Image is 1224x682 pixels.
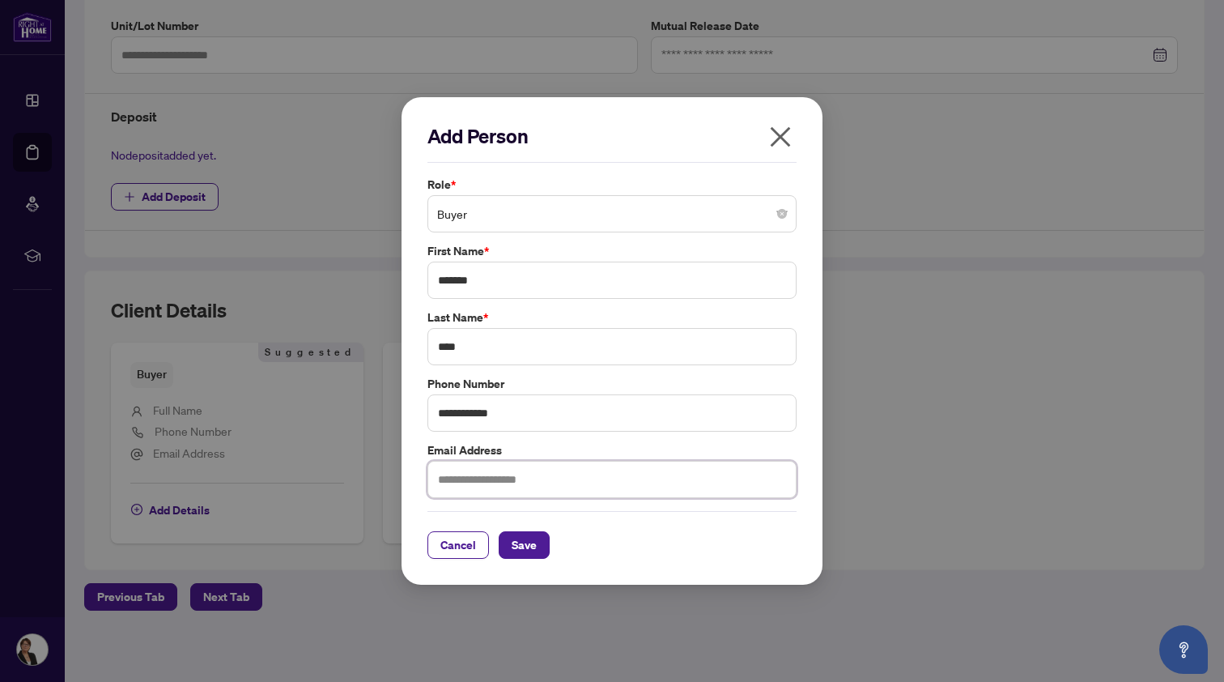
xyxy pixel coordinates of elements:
label: Phone Number [427,375,797,393]
button: Cancel [427,531,489,559]
span: Buyer [437,198,787,229]
span: close [767,124,793,150]
span: close-circle [777,209,787,219]
button: Save [499,531,550,559]
h2: Add Person [427,123,797,149]
label: Role [427,176,797,194]
label: Last Name [427,309,797,326]
span: Cancel [440,532,476,558]
span: Save [512,532,537,558]
button: Open asap [1159,625,1208,674]
label: First Name [427,242,797,260]
label: Email Address [427,441,797,459]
